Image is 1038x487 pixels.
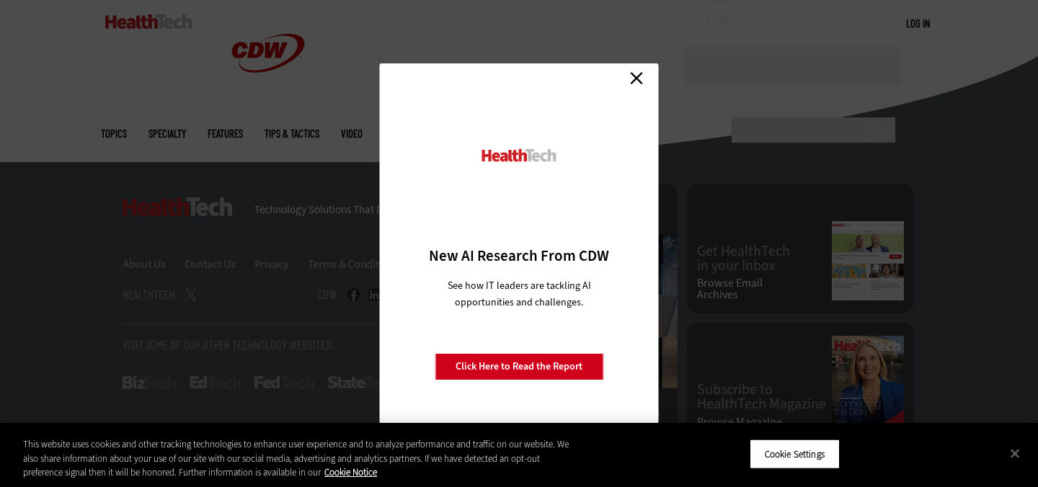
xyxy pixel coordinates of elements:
[405,246,634,266] h3: New AI Research From CDW
[430,277,608,310] p: See how IT leaders are tackling AI opportunities and challenges.
[23,437,571,480] div: This website uses cookies and other tracking technologies to enhance user experience and to analy...
[435,353,603,380] a: Click Here to Read the Report
[480,148,559,163] img: HealthTech_0.png
[626,67,647,89] a: Close
[324,466,377,478] a: More information about your privacy
[750,439,840,469] button: Cookie Settings
[999,437,1031,469] button: Close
